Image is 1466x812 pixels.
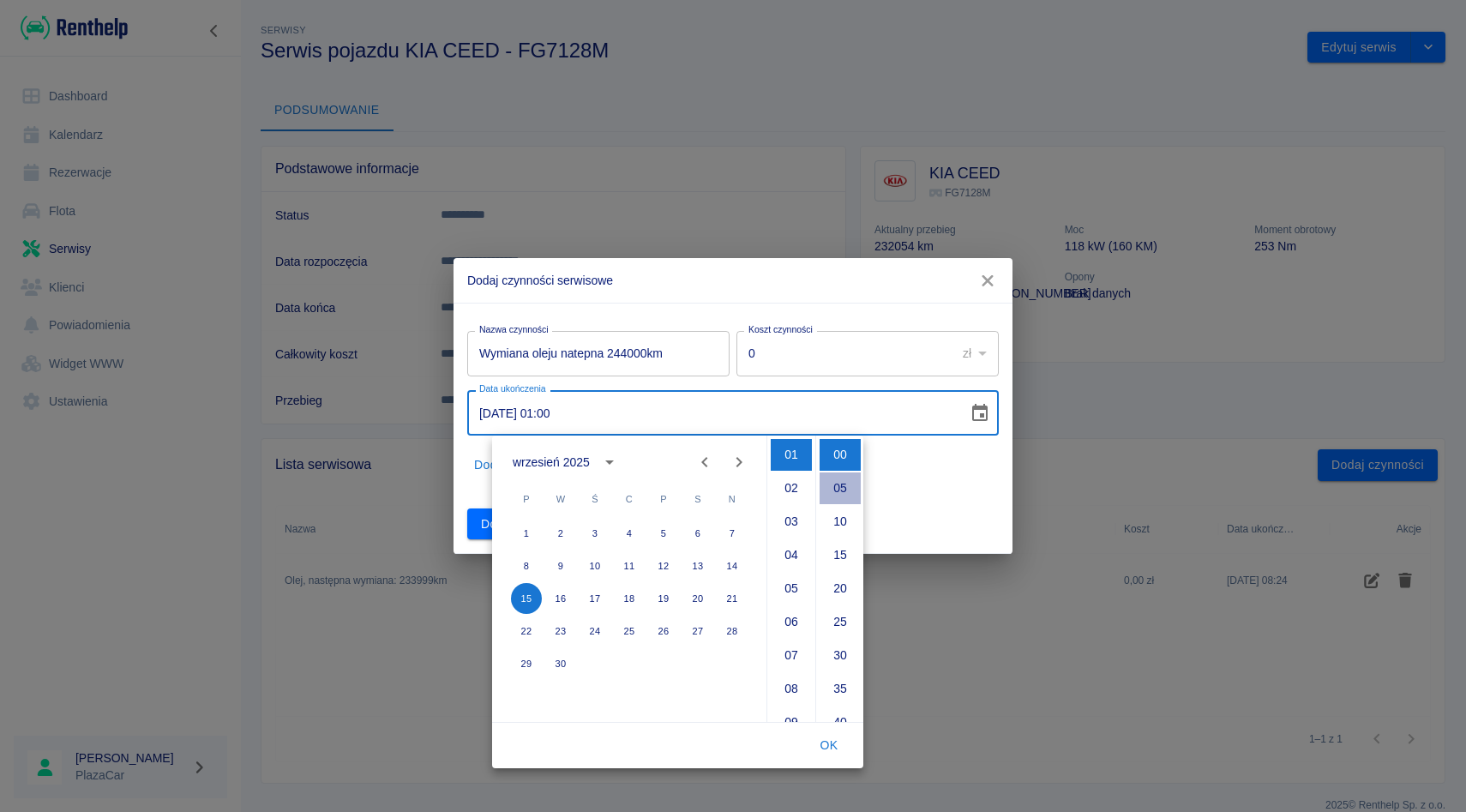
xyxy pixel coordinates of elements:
[648,616,679,647] button: 26
[545,550,576,581] button: 9
[648,550,679,581] button: 12
[648,482,679,516] span: piątek
[513,454,590,472] div: wrzesień 2025
[771,472,812,504] li: 2 hours
[682,616,713,647] button: 27
[614,518,645,549] button: 4
[802,730,856,761] button: OK
[614,616,645,647] button: 25
[682,550,713,581] button: 13
[820,606,861,638] li: 25 minutes
[688,445,722,479] button: Previous month
[815,436,863,722] ul: Select minutes
[545,648,576,679] button: 30
[682,583,713,614] button: 20
[717,550,748,581] button: 14
[545,482,576,516] span: wtorek
[511,550,542,581] button: 8
[467,508,587,540] button: Dodaj czynności
[682,518,713,549] button: 6
[767,436,815,722] ul: Select hours
[614,482,645,516] span: czwartek
[963,396,997,430] button: Choose date, selected date is 15 wrz 2025
[511,648,542,679] button: 29
[511,583,542,614] button: 15
[820,640,861,671] li: 30 minutes
[580,583,610,614] button: 17
[467,390,956,436] input: DD.MM.YYYY hh:mm
[722,445,756,479] button: Next month
[717,583,748,614] button: 21
[511,616,542,647] button: 22
[580,482,610,516] span: środa
[545,616,576,647] button: 23
[771,606,812,638] li: 6 hours
[545,518,576,549] button: 2
[511,482,542,516] span: poniedziałek
[580,550,610,581] button: 10
[479,382,546,395] label: Data ukończenia
[648,583,679,614] button: 19
[771,539,812,571] li: 4 hours
[771,439,812,471] li: 1 hours
[545,583,576,614] button: 16
[820,707,861,738] li: 40 minutes
[648,518,679,549] button: 5
[614,583,645,614] button: 18
[511,518,542,549] button: 1
[614,550,645,581] button: 11
[717,518,748,549] button: 7
[771,707,812,738] li: 9 hours
[454,258,1012,303] h2: Dodaj czynności serwisowe
[595,448,624,477] button: calendar view is open, switch to year view
[580,518,610,549] button: 3
[820,673,861,705] li: 35 minutes
[771,573,812,604] li: 5 hours
[820,439,861,471] li: 0 minutes
[820,472,861,504] li: 5 minutes
[717,482,748,516] span: niedziela
[682,482,713,516] span: sobota
[748,323,813,336] label: Koszt czynności
[951,331,999,376] div: zł
[717,616,748,647] button: 28
[820,539,861,571] li: 15 minutes
[771,673,812,705] li: 8 hours
[479,323,549,336] label: Nazwa czynności
[820,506,861,538] li: 10 minutes
[771,640,812,671] li: 7 hours
[580,616,610,647] button: 24
[771,506,812,538] li: 3 hours
[820,573,861,604] li: 20 minutes
[467,449,634,481] button: Dodaj czynność serwisową
[467,331,730,376] input: np. Wymiana klocków hamulcowych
